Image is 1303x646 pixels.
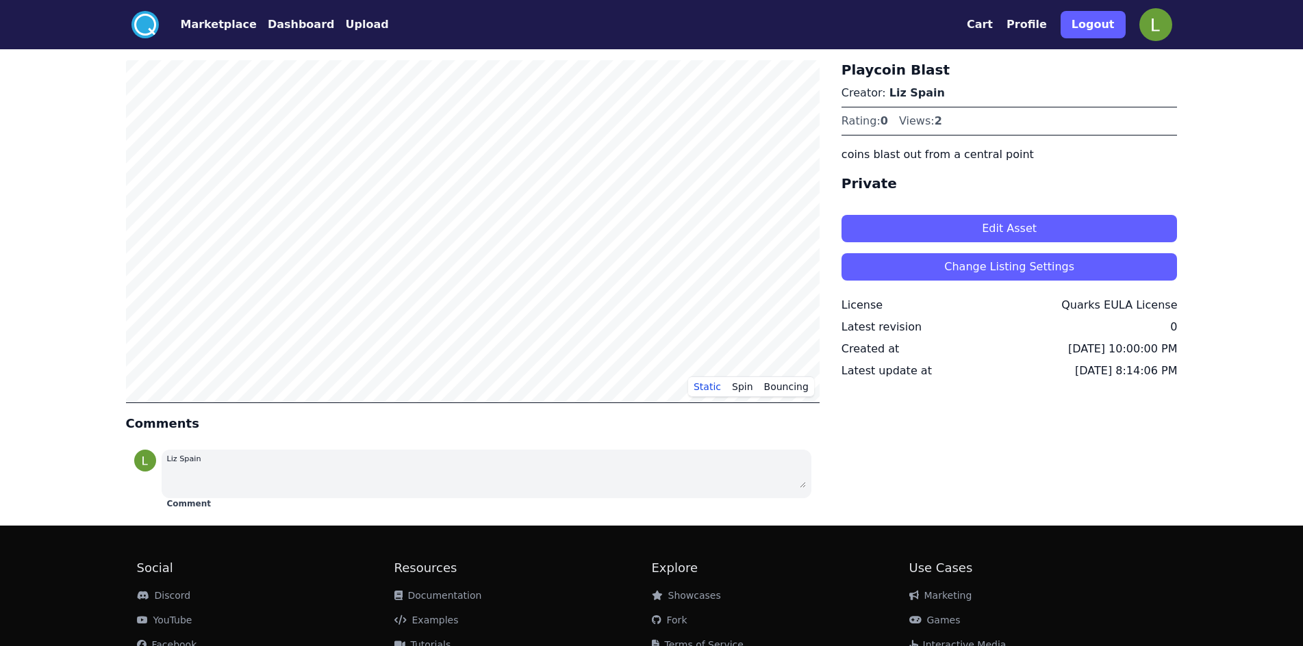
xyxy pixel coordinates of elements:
[842,297,883,313] div: License
[1075,363,1177,379] div: [DATE] 8:14:06 PM
[394,558,652,578] h2: Resources
[759,376,814,397] button: Bouncing
[935,114,942,127] span: 2
[1061,5,1126,44] a: Logout
[181,16,257,33] button: Marketplace
[137,615,192,625] a: YouTube
[167,454,201,463] small: Liz Spain
[909,615,961,625] a: Games
[394,615,459,625] a: Examples
[967,16,993,33] button: Cart
[137,558,394,578] h2: Social
[899,113,942,129] div: Views:
[881,114,888,127] span: 0
[688,376,726,397] button: Static
[1139,8,1172,41] img: profile
[1061,11,1126,38] button: Logout
[268,16,335,33] button: Dashboard
[1170,319,1177,335] div: 0
[842,215,1178,242] button: Edit Asset
[394,590,482,601] a: Documentation
[652,615,687,625] a: Fork
[159,16,257,33] a: Marketplace
[842,319,922,335] div: Latest revision
[1061,297,1177,313] div: Quarks EULA License
[1068,341,1178,357] div: [DATE] 10:00:00 PM
[842,204,1178,242] a: Edit Asset
[842,85,1178,101] p: Creator:
[1007,16,1047,33] button: Profile
[652,558,909,578] h2: Explore
[126,414,820,433] h4: Comments
[334,16,388,33] a: Upload
[134,450,156,471] img: profile
[726,376,759,397] button: Spin
[345,16,388,33] button: Upload
[652,590,721,601] a: Showcases
[842,174,1178,193] h4: Private
[842,146,1178,163] p: coins blast out from a central point
[137,590,191,601] a: Discord
[167,498,211,509] button: Comment
[889,86,945,99] a: Liz Spain
[909,558,1167,578] h2: Use Cases
[842,253,1178,281] button: Change Listing Settings
[909,590,972,601] a: Marketing
[842,363,932,379] div: Latest update at
[257,16,335,33] a: Dashboard
[842,113,888,129] div: Rating:
[842,60,1178,79] h3: Playcoin Blast
[842,341,899,357] div: Created at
